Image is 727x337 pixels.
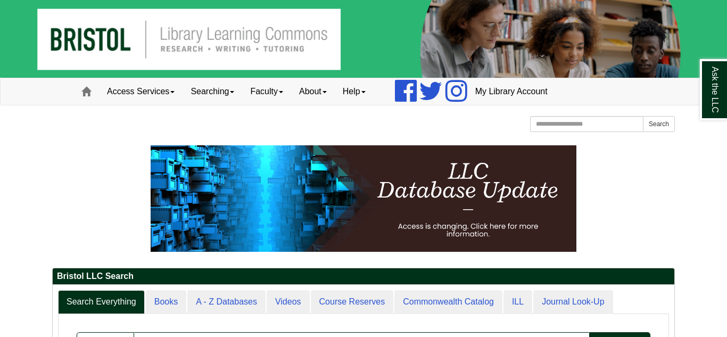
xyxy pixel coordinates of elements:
img: HTML tutorial [151,145,576,252]
a: My Library Account [467,78,556,105]
a: A - Z Databases [187,290,266,314]
h2: Bristol LLC Search [53,268,674,285]
button: Search [643,116,675,132]
a: Videos [267,290,310,314]
a: ILL [503,290,532,314]
a: Search Everything [58,290,145,314]
a: Commonwealth Catalog [394,290,502,314]
a: Help [335,78,374,105]
a: About [291,78,335,105]
a: Access Services [99,78,183,105]
a: Journal Look-Up [533,290,613,314]
a: Course Reserves [311,290,394,314]
a: Books [146,290,186,314]
a: Faculty [242,78,291,105]
a: Searching [183,78,242,105]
